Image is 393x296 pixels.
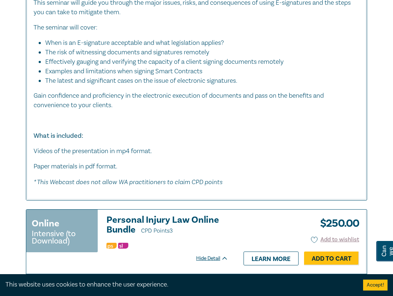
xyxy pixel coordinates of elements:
img: Substantive Law [118,243,128,249]
p: The seminar will cover: [34,23,359,32]
img: Professional Skills [106,243,117,249]
li: Examples and limitations when signing Smart Contracts [45,67,352,76]
li: The latest and significant cases on the issue of electronic signatures. [45,76,359,86]
h3: $ 250.00 [315,215,359,232]
div: Hide Detail [196,255,236,262]
p: Gain confidence and proficiency in the electronic execution of documents and pass on the benefits... [34,91,359,110]
h3: Online [32,217,59,230]
p: Videos of the presentation in mp4 format. [34,147,359,156]
p: Paper materials in pdf format. [34,162,359,171]
li: When is an E-signature acceptable and what legislation applies? [45,38,352,48]
button: Add to wishlist [311,235,359,244]
h3: Personal Injury Law Online Bundle [106,215,228,236]
div: This website uses cookies to enhance the user experience. [5,280,352,289]
small: Intensive (to Download) [32,230,92,245]
a: Learn more [244,252,299,265]
span: CPD Points 3 [141,227,173,234]
a: Personal Injury Law Online Bundle CPD Points3 [106,215,228,236]
em: * This Webcast does not allow WA practitioners to claim CPD points [34,178,222,186]
a: Add to Cart [304,252,359,265]
li: Effectively gauging and verifying the capacity of a client signing documents remotely [45,57,352,67]
strong: What is included: [34,132,83,140]
button: Accept cookies [363,280,388,291]
li: The risk of witnessing documents and signatures remotely [45,48,352,57]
